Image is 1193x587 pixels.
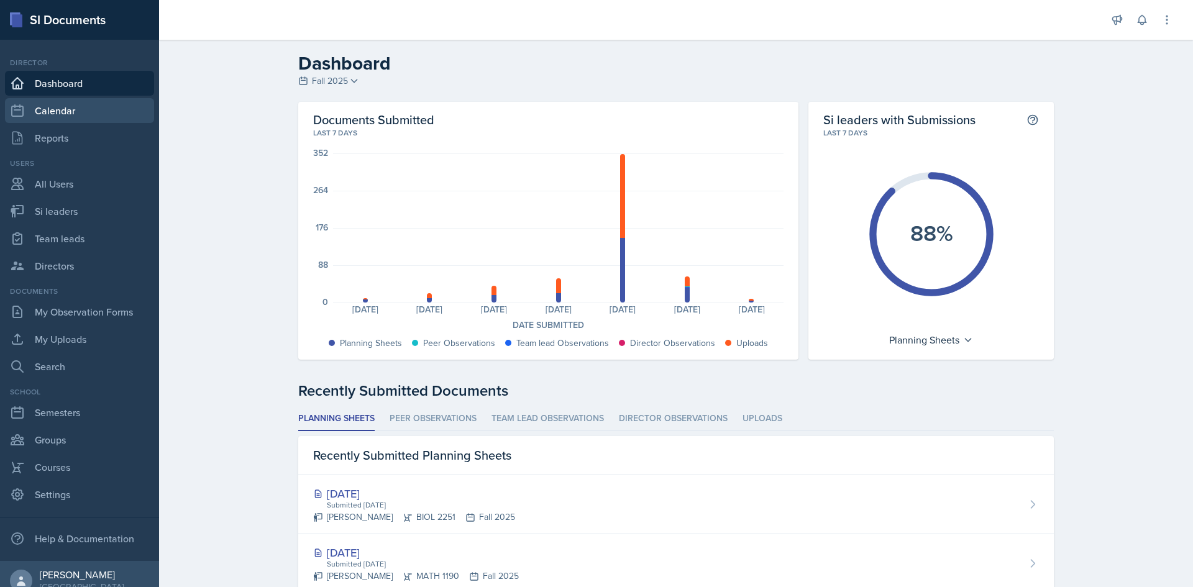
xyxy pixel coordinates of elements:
div: Team lead Observations [516,337,609,350]
a: Calendar [5,98,154,123]
div: [DATE] [526,305,591,314]
a: Dashboard [5,71,154,96]
a: Semesters [5,400,154,425]
h2: Documents Submitted [313,112,784,127]
div: [DATE] [398,305,462,314]
div: [PERSON_NAME] MATH 1190 Fall 2025 [313,570,519,583]
div: Uploads [736,337,768,350]
div: Recently Submitted Documents [298,380,1054,402]
a: All Users [5,171,154,196]
div: 88 [318,260,328,269]
div: [DATE] [313,544,519,561]
div: 176 [316,223,328,232]
div: School [5,386,154,398]
a: My Observation Forms [5,299,154,324]
div: [DATE] [655,305,720,314]
div: [PERSON_NAME] BIOL 2251 Fall 2025 [313,511,515,524]
div: Recently Submitted Planning Sheets [298,436,1054,475]
a: Directors [5,253,154,278]
div: [DATE] [720,305,784,314]
a: Reports [5,125,154,150]
a: [DATE] Submitted [DATE] [PERSON_NAME]BIOL 2251Fall 2025 [298,475,1054,534]
div: Director Observations [630,337,715,350]
div: Date Submitted [313,319,784,332]
li: Planning Sheets [298,407,375,431]
div: Last 7 days [313,127,784,139]
a: Groups [5,427,154,452]
a: My Uploads [5,327,154,352]
div: 0 [322,298,328,306]
h2: Si leaders with Submissions [823,112,976,127]
li: Uploads [743,407,782,431]
a: Courses [5,455,154,480]
a: Team leads [5,226,154,251]
a: Search [5,354,154,379]
span: Fall 2025 [312,75,348,88]
div: Planning Sheets [340,337,402,350]
div: [DATE] [462,305,526,314]
h2: Dashboard [298,52,1054,75]
li: Team lead Observations [491,407,604,431]
div: Users [5,158,154,169]
div: Last 7 days [823,127,1039,139]
div: 264 [313,186,328,194]
div: Submitted [DATE] [326,499,515,511]
div: Submitted [DATE] [326,558,519,570]
div: [DATE] [313,485,515,502]
a: Settings [5,482,154,507]
li: Director Observations [619,407,728,431]
div: Help & Documentation [5,526,154,551]
a: Si leaders [5,199,154,224]
div: Director [5,57,154,68]
text: 88% [910,217,953,249]
div: [DATE] [591,305,656,314]
div: Documents [5,286,154,297]
div: [DATE] [333,305,398,314]
div: Peer Observations [423,337,495,350]
li: Peer Observations [390,407,477,431]
div: [PERSON_NAME] [40,568,124,581]
div: 352 [313,148,328,157]
div: Planning Sheets [883,330,979,350]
